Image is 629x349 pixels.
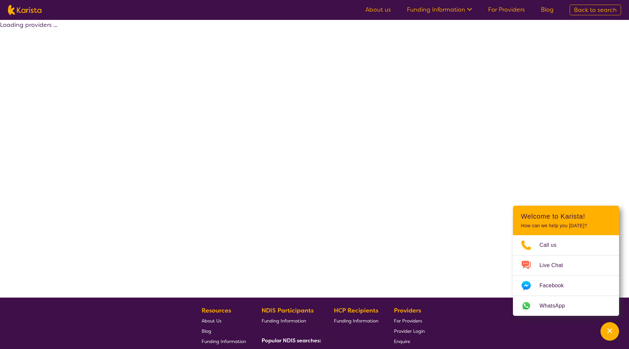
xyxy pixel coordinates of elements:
[202,318,221,324] span: About Us
[202,326,246,336] a: Blog
[394,307,421,314] b: Providers
[394,336,425,346] a: Enquire
[539,281,572,291] span: Facebook
[262,315,319,326] a: Funding Information
[488,6,525,14] a: For Providers
[521,212,611,220] h2: Welcome to Karista!
[202,315,246,326] a: About Us
[365,6,391,14] a: About us
[600,322,619,341] button: Channel Menu
[202,338,246,344] span: Funding Information
[407,6,472,14] a: Funding Information
[262,337,321,344] b: Popular NDIS searches:
[334,315,378,326] a: Funding Information
[521,223,611,229] p: How can we help you [DATE]?
[513,296,619,316] a: Web link opens in a new tab.
[394,315,425,326] a: For Providers
[541,6,554,14] a: Blog
[539,301,573,311] span: WhatsApp
[394,338,410,344] span: Enquire
[570,5,621,15] a: Back to search
[539,260,571,270] span: Live Chat
[262,307,314,314] b: NDIS Participants
[334,307,378,314] b: HCP Recipients
[513,206,619,316] div: Channel Menu
[202,336,246,346] a: Funding Information
[539,240,565,250] span: Call us
[202,307,231,314] b: Resources
[334,318,378,324] span: Funding Information
[262,318,306,324] span: Funding Information
[8,5,41,15] img: Karista logo
[202,328,211,334] span: Blog
[394,318,422,324] span: For Providers
[513,235,619,316] ul: Choose channel
[574,6,617,14] span: Back to search
[394,328,425,334] span: Provider Login
[394,326,425,336] a: Provider Login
